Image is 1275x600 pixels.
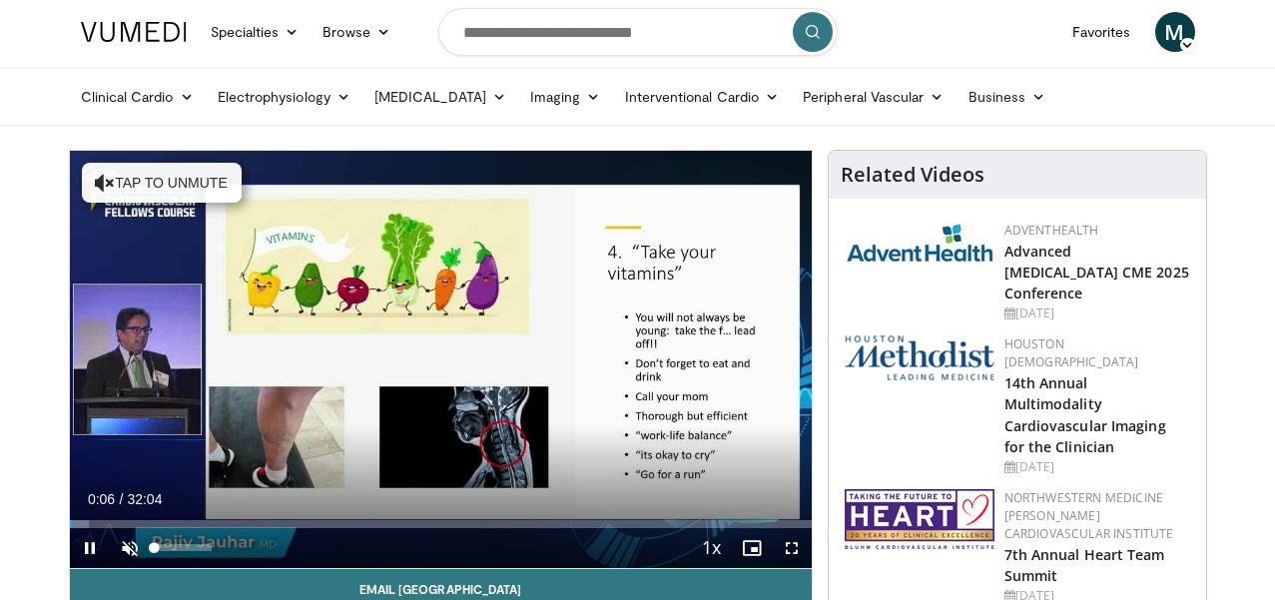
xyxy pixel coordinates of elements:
a: Clinical Cardio [69,77,206,117]
a: 7th Annual Heart Team Summit [1004,545,1165,585]
a: Peripheral Vascular [791,77,956,117]
img: VuMedi Logo [81,22,187,42]
div: Progress Bar [70,520,812,528]
button: Tap to unmute [82,163,242,203]
a: Interventional Cardio [613,77,792,117]
a: Northwestern Medicine [PERSON_NAME] Cardiovascular Institute [1004,489,1174,542]
video-js: Video Player [70,151,812,569]
input: Search topics, interventions [438,8,838,56]
img: f8a43200-de9b-4ddf-bb5c-8eb0ded660b2.png.150x105_q85_autocrop_double_scale_upscale_version-0.2.png [845,489,994,549]
div: Volume Level [155,544,212,551]
a: M [1155,12,1195,52]
a: Business [956,77,1058,117]
img: 5c3c682d-da39-4b33-93a5-b3fb6ba9580b.jpg.150x105_q85_autocrop_double_scale_upscale_version-0.2.jpg [845,222,994,263]
button: Enable picture-in-picture mode [732,528,772,568]
a: [MEDICAL_DATA] [362,77,518,117]
button: Unmute [110,528,150,568]
span: 32:04 [127,491,162,507]
button: Pause [70,528,110,568]
a: Browse [311,12,402,52]
a: 14th Annual Multimodality Cardiovascular Imaging for the Clinician [1004,373,1166,455]
h4: Related Videos [841,163,984,187]
span: / [120,491,124,507]
button: Fullscreen [772,528,812,568]
div: [DATE] [1004,458,1190,476]
button: Playback Rate [692,528,732,568]
a: Imaging [518,77,613,117]
a: Advanced [MEDICAL_DATA] CME 2025 Conference [1004,242,1189,302]
a: Electrophysiology [206,77,362,117]
img: 5e4488cc-e109-4a4e-9fd9-73bb9237ee91.png.150x105_q85_autocrop_double_scale_upscale_version-0.2.png [845,335,994,380]
a: Favorites [1060,12,1143,52]
a: Houston [DEMOGRAPHIC_DATA] [1004,335,1139,370]
div: [DATE] [1004,304,1190,322]
a: AdventHealth [1004,222,1099,239]
a: Specialties [199,12,312,52]
span: 0:06 [88,491,115,507]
